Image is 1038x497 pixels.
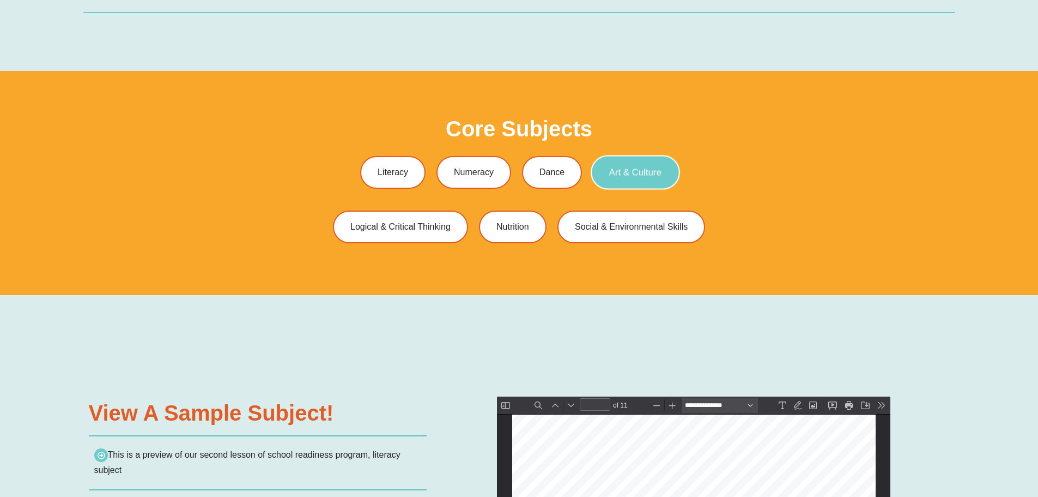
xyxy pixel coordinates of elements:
[277,201,283,207] span: 
[192,166,197,172] span: Q
[158,166,163,172] span: R
[131,243,136,250] span: R
[148,229,151,236] span: 6
[143,201,148,207] span: H
[214,166,218,172] span: R
[125,201,131,207] span: W
[143,166,148,172] span: D
[207,166,214,172] span: 
[557,211,705,243] a: Social & Environmental Skills
[152,215,157,221] span: G
[144,243,149,250] span: H
[157,229,161,236] span: F
[260,243,264,250] span: 3
[134,187,138,193] span: 7
[137,166,142,172] span: V
[154,166,160,172] span: W
[117,243,122,250] span: K
[436,156,511,189] a: Numeracy
[591,155,679,189] a: Art & Culture
[66,166,71,172] span: D
[141,243,145,250] span: E
[172,201,174,207] span: "
[126,215,133,221] span: 
[274,166,279,172] span: H
[319,166,320,172] span: '
[98,86,139,92] span: 6XFFHVV
[224,166,229,172] span: V
[446,118,592,140] h3: Core Subjects
[259,201,262,207] span: -
[178,166,182,172] span: P
[143,229,148,236] span: N
[265,215,270,221] span: H
[149,243,154,250] span: O
[141,166,147,172] span: 
[280,166,284,172] span: O
[539,168,564,177] span: Dance
[297,215,302,221] span: U
[148,166,153,172] span: O
[86,166,90,172] span: O
[120,215,126,221] span: W
[167,166,172,172] span: H
[248,166,252,172] span: F
[272,187,277,193] span: X
[124,166,129,172] span: O
[268,243,274,250] span: W
[163,201,167,207] span: L
[151,166,155,172] span: V
[360,156,426,189] a: Literacy
[266,229,270,236] span: K
[76,166,81,172] span: Q
[153,201,158,207] span: R
[270,243,276,250] span: 
[126,229,131,236] span: H
[136,166,140,172] span: L
[304,166,311,172] span: 
[857,374,1038,497] iframe: Chat Widget
[144,187,149,193] span: H
[496,223,529,231] span: Nutrition
[161,229,166,236] span: N
[288,166,293,172] span: H
[241,166,247,172] span: 
[132,201,137,207] span: H
[138,243,143,250] span: U
[289,215,294,221] span: E
[276,243,281,250] span: X
[272,215,278,221] span: 
[293,1,308,16] button: Draw
[479,211,547,243] a: Nutrition
[157,243,162,250] span: D
[281,166,286,172] span: H
[146,166,153,172] span: 
[136,201,142,207] span: 
[287,229,292,236] span: R
[260,215,265,221] span: H
[244,166,249,172] span: R
[87,166,91,172] span: L
[89,402,427,424] h3: View a sample subject!
[278,201,282,207] span: 0
[104,166,108,172] span: R
[298,166,304,172] span: 
[129,229,136,236] span: 
[306,166,311,172] span: D
[122,229,127,236] span: Q
[147,215,153,221] span: W
[217,166,222,172] span: U
[251,166,256,172] span: X
[269,229,271,236] span: \
[280,243,286,250] span: W
[145,215,150,221] span: U
[134,166,141,172] span: 
[255,166,259,172] span: V
[149,166,153,172] span: L
[70,166,75,172] span: G
[112,166,117,172] span: Q
[121,201,125,207] span: 6
[161,243,166,250] span: Q
[189,166,193,172] span: H
[149,215,153,221] span: K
